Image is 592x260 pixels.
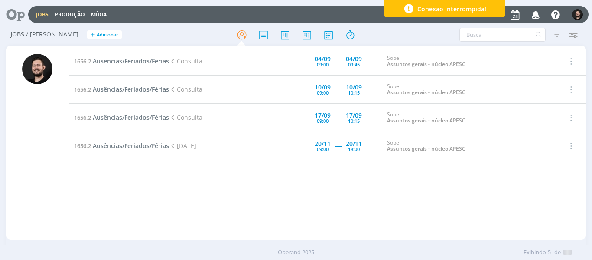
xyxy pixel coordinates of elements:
[335,85,342,93] span: -----
[22,54,52,84] img: B
[317,62,329,67] div: 09:00
[348,147,360,151] div: 18:00
[88,11,109,18] button: Mídia
[317,147,329,151] div: 09:00
[169,113,202,122] span: Consulta
[348,62,360,67] div: 09:45
[387,112,476,124] div: Sobe
[315,112,331,118] div: 17/09
[91,11,107,18] a: Mídia
[554,248,561,257] span: de
[26,31,78,38] span: / [PERSON_NAME]
[335,142,342,150] span: -----
[97,32,118,38] span: Adicionar
[548,248,551,257] span: 5
[317,90,329,95] div: 09:00
[74,113,169,122] a: 1656.2Ausências/Feriados/Férias
[33,11,51,18] button: Jobs
[55,11,85,18] a: Produção
[346,56,362,62] div: 04/09
[169,142,196,150] span: [DATE]
[348,90,360,95] div: 10:15
[93,113,169,122] span: Ausências/Feriados/Férias
[317,118,329,123] div: 09:00
[387,140,476,152] div: Sobe
[74,114,91,122] span: 1656.2
[87,30,122,39] button: +Adicionar
[572,9,583,20] img: B
[315,56,331,62] div: 04/09
[74,142,91,150] span: 1656.2
[315,141,331,147] div: 20/11
[10,31,24,38] span: Jobs
[52,11,88,18] button: Produção
[346,141,362,147] div: 20/11
[346,112,362,118] div: 17/09
[387,55,476,68] div: Sobe
[572,7,583,22] button: B
[387,83,476,96] div: Sobe
[348,118,360,123] div: 10:15
[315,84,331,90] div: 10/09
[169,57,202,65] span: Consulta
[93,85,169,93] span: Ausências/Feriados/Férias
[91,30,95,39] span: +
[335,113,342,122] span: -----
[387,89,465,96] a: Assuntos gerais - núcleo APESC
[524,248,546,257] span: Exibindo
[93,57,169,65] span: Ausências/Feriados/Férias
[387,60,465,68] a: Assuntos gerais - núcleo APESC
[74,85,169,93] a: 1656.2Ausências/Feriados/Férias
[169,85,202,93] span: Consulta
[335,57,342,65] span: -----
[387,117,465,124] a: Assuntos gerais - núcleo APESC
[74,86,91,93] span: 1656.2
[459,28,546,42] input: Busca
[36,11,49,18] a: Jobs
[387,145,465,152] a: Assuntos gerais - núcleo APESC
[346,84,362,90] div: 10/09
[417,4,486,13] span: Conexão interrompida!
[93,142,169,150] span: Ausências/Feriados/Férias
[74,57,169,65] a: 1656.2Ausências/Feriados/Férias
[74,142,169,150] a: 1656.2Ausências/Feriados/Férias
[74,57,91,65] span: 1656.2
